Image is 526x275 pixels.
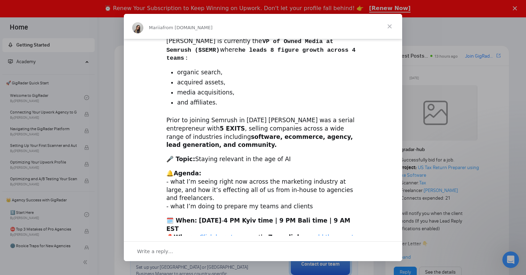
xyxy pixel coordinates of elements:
code: VP of Owned Media at Semrush ($SEMR) [166,38,333,54]
b: 🗓️ When: [166,217,197,224]
li: acquired assets, [177,78,360,87]
div: ⏰ Renew Your Subscription to Keep Winning on Upwork. Don't let your profile fall behind! 👉 [104,5,364,12]
span: Write a reply… [137,247,173,256]
div: Staying relevant in the age of AI [166,155,360,164]
a: [Renew Now] [369,5,411,12]
b: software, ecommerce, agency, lead generation, and community. [166,133,353,149]
code: he leads 8 figure growth across 4 teams [166,47,356,62]
span: from [DOMAIN_NAME] [163,25,213,30]
span: Close [377,14,402,39]
code: : [184,55,189,62]
span: Mariia [149,25,163,30]
div: Close [513,6,520,10]
div: Prior to joining Semrush in [DATE] [PERSON_NAME] was a serial entrepreneur with , selling compani... [166,116,360,149]
b: Where: [174,234,198,241]
div: [PERSON_NAME] is currently the where [166,37,360,62]
b: [DATE] [199,217,222,224]
div: Open conversation and reply [124,241,402,261]
li: media acquisitions, [177,89,360,97]
b: 4 PM Kyiv time | 9 PM Bali time | 9 AM EST [166,217,350,232]
b: 5 EXITS [220,125,245,132]
li: organic search, [177,68,360,77]
a: add the event to your calendar here [166,234,354,249]
div: 🔔 - what I’m seeing right now across the marketing industry at large, and how it’s effecting all ... [166,169,360,211]
b: Zoom link, or [268,234,312,241]
a: Click here to access [200,234,258,241]
b: Agenda: [174,170,201,177]
div: - 📍 the [166,217,360,250]
img: Profile image for Mariia [132,22,143,33]
b: 🎤 Topic: [166,156,195,162]
li: and affiliates. [177,99,360,107]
